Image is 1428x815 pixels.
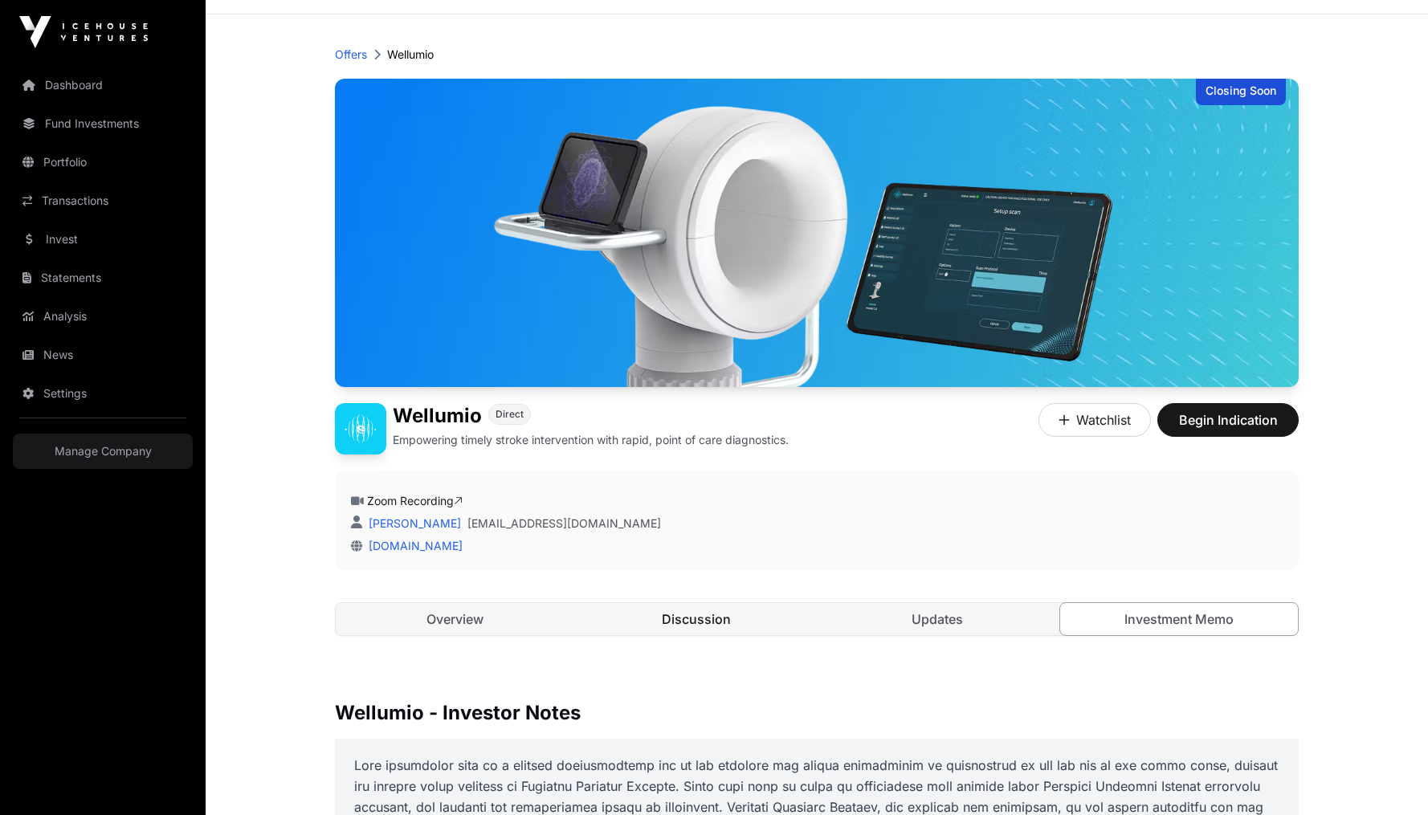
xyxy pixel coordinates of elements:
[1196,79,1286,105] div: Closing Soon
[13,376,193,411] a: Settings
[1038,403,1151,437] button: Watchlist
[336,603,574,635] a: Overview
[335,47,367,63] a: Offers
[393,403,482,429] h1: Wellumio
[335,700,1299,726] p: Wellumio - Investor Notes
[1157,419,1299,435] a: Begin Indication
[387,47,434,63] p: Wellumio
[19,16,148,48] img: Icehouse Ventures Logo
[1177,410,1279,430] span: Begin Indication
[13,299,193,334] a: Analysis
[393,432,789,448] p: Empowering timely stroke intervention with rapid, point of care diagnostics.
[367,494,463,507] a: Zoom Recording
[577,603,816,635] a: Discussion
[13,434,193,469] a: Manage Company
[13,67,193,103] a: Dashboard
[13,145,193,180] a: Portfolio
[362,539,463,552] a: [DOMAIN_NAME]
[496,408,524,421] span: Direct
[336,603,1298,635] nav: Tabs
[13,337,193,373] a: News
[13,183,193,218] a: Transactions
[1157,403,1299,437] button: Begin Indication
[365,516,461,530] a: [PERSON_NAME]
[13,260,193,295] a: Statements
[467,515,661,532] a: [EMAIL_ADDRESS][DOMAIN_NAME]
[335,403,386,454] img: Wellumio
[13,106,193,141] a: Fund Investments
[13,222,193,257] a: Invest
[1059,602,1299,636] a: Investment Memo
[335,79,1299,387] img: Wellumio
[1348,738,1428,815] iframe: Chat Widget
[818,603,1057,635] a: Updates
